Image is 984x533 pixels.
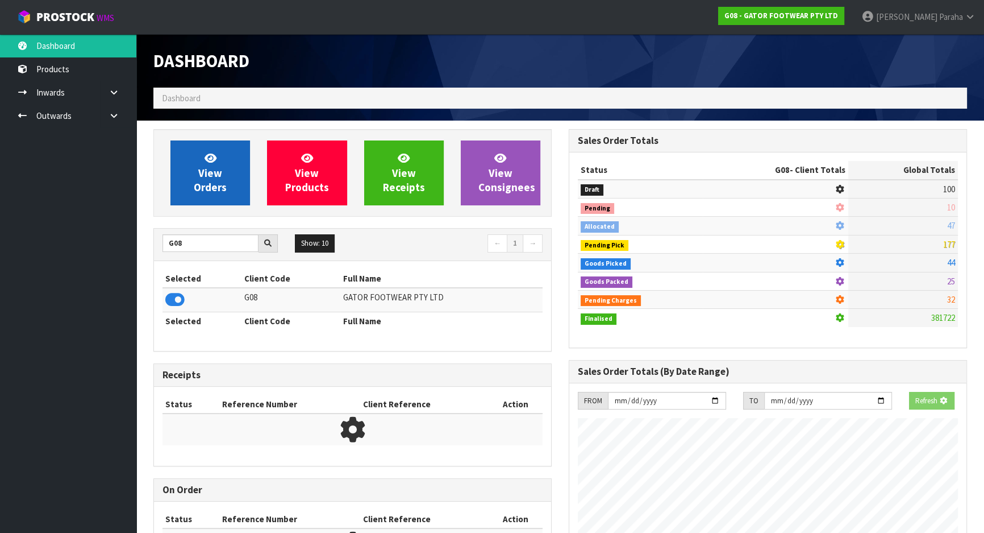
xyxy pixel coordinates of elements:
span: 32 [947,294,955,305]
td: GATOR FOOTWEAR PTY LTD [340,288,543,312]
th: Status [162,510,219,528]
span: ProStock [36,10,94,24]
span: G08 [775,164,790,175]
a: ← [487,234,507,253]
th: - Client Totals [703,161,848,179]
th: Selected [162,312,241,330]
a: → [523,234,543,253]
span: View Orders [194,151,227,194]
span: Draft [581,184,603,196]
span: 25 [947,276,955,287]
span: 44 [947,257,955,268]
td: G08 [241,288,340,312]
span: [PERSON_NAME] [876,11,937,22]
strong: G08 - GATOR FOOTWEAR PTY LTD [724,11,838,20]
span: Dashboard [162,93,201,104]
th: Selected [162,270,241,288]
th: Status [162,395,219,414]
span: Pending Pick [581,240,628,251]
span: 381722 [931,312,955,323]
span: View Consignees [478,151,535,194]
a: ViewReceipts [364,141,444,205]
nav: Page navigation [361,234,543,254]
div: FROM [578,392,608,410]
a: ViewProducts [267,141,347,205]
th: Status [578,161,703,179]
input: Search clients [162,234,258,252]
th: Reference Number [219,510,360,528]
span: Goods Picked [581,258,631,270]
a: 1 [507,234,523,253]
th: Client Reference [360,510,488,528]
span: 10 [947,202,955,213]
h3: Sales Order Totals (By Date Range) [578,366,958,377]
span: View Receipts [383,151,425,194]
img: cube-alt.png [17,10,31,24]
th: Action [488,510,543,528]
th: Client Reference [360,395,488,414]
h3: Sales Order Totals [578,135,958,146]
th: Full Name [340,312,543,330]
h3: On Order [162,485,543,495]
span: 177 [943,239,955,250]
span: 47 [947,220,955,231]
span: Dashboard [153,50,249,72]
th: Action [488,395,543,414]
a: ViewConsignees [461,141,540,205]
span: Pending [581,203,614,214]
th: Reference Number [219,395,360,414]
th: Full Name [340,270,543,288]
a: ViewOrders [170,141,250,205]
span: Paraha [939,11,963,22]
th: Global Totals [848,161,958,179]
span: Pending Charges [581,295,641,307]
th: Client Code [241,270,340,288]
th: Client Code [241,312,340,330]
button: Refresh [909,392,954,410]
span: 100 [943,184,955,195]
small: WMS [97,13,114,23]
span: Allocated [581,221,619,233]
a: G08 - GATOR FOOTWEAR PTY LTD [718,7,844,25]
span: View Products [285,151,329,194]
span: Finalised [581,313,616,325]
span: Goods Packed [581,276,632,288]
h3: Receipts [162,370,543,381]
button: Show: 10 [295,234,335,253]
div: TO [743,392,764,410]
